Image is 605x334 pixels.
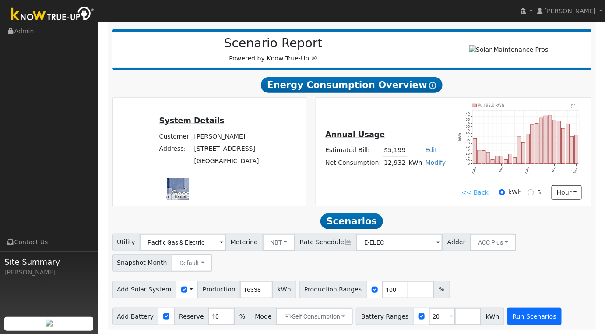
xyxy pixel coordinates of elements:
[461,188,489,197] a: << Back
[478,103,504,107] text: Pull 92.0 kWh
[407,156,424,169] td: kWh
[159,116,225,125] u: System Details
[470,234,516,251] button: ACC Plus
[193,155,260,167] td: [GEOGRAPHIC_DATA]
[158,142,193,155] td: Address:
[193,142,260,155] td: [STREET_ADDRESS]
[491,160,494,164] rect: onclick=""
[466,118,470,121] text: 6.5
[528,189,534,195] input: $
[442,234,471,251] span: Adder
[429,82,436,89] i: Show Help
[112,281,177,298] span: Add Solar System
[263,234,295,251] button: NBT
[325,130,385,139] u: Annual Usage
[499,189,505,195] input: kWh
[466,125,470,128] text: 5.5
[426,146,437,153] a: Edit
[466,111,470,114] text: 7.5
[552,185,582,200] button: hour
[504,160,508,164] rect: onclick=""
[482,151,485,164] rect: onclick=""
[481,308,504,325] span: kWh
[466,146,470,149] text: 2.5
[197,281,240,298] span: Production
[299,281,367,298] span: Production Ranges
[468,142,470,145] text: 3
[4,268,94,277] div: [PERSON_NAME]
[473,139,477,164] rect: onclick=""
[272,281,296,298] span: kWh
[535,124,538,164] rect: onclick=""
[112,254,172,272] span: Snapshot Month
[540,118,543,164] rect: onclick=""
[234,308,250,325] span: %
[538,188,542,197] label: $
[522,143,525,164] rect: onclick=""
[570,137,574,164] rect: onclick=""
[575,135,578,164] rect: onclick=""
[468,156,470,159] text: 1
[526,134,530,164] rect: onclick=""
[112,308,159,325] span: Add Battery
[172,254,212,272] button: Default
[468,115,470,118] text: 7
[250,308,277,325] span: Mode
[174,308,209,325] span: Reserve
[458,133,462,142] text: kWh
[426,159,446,166] a: Modify
[158,130,193,142] td: Customer:
[174,194,186,199] a: Terms (opens in new tab)
[513,158,517,164] rect: onclick=""
[356,308,414,325] span: Battery Ranges
[468,162,470,165] text: 0
[531,124,534,164] rect: onclick=""
[466,139,470,142] text: 3.5
[276,308,353,325] button: Self Consumption
[193,130,260,142] td: [PERSON_NAME]
[573,166,579,174] text: 11PM
[466,159,470,162] text: 0.5
[524,166,530,174] text: 12PM
[468,128,470,131] text: 5
[557,121,561,164] rect: onclick=""
[434,281,450,298] span: %
[468,121,470,124] text: 6
[320,213,383,229] span: Scenarios
[499,166,504,173] text: 6AM
[509,154,512,164] rect: onclick=""
[46,320,53,327] img: retrieve
[383,144,407,157] td: $5,199
[4,256,94,268] span: Site Summary
[324,144,383,157] td: Estimated Bill:
[545,7,596,14] span: [PERSON_NAME]
[495,156,499,164] rect: onclick=""
[469,45,549,54] img: Solar Maintenance Pros
[549,115,552,164] rect: onclick=""
[507,308,561,325] button: Run Scenarios
[544,116,548,164] rect: onclick=""
[121,36,426,51] h2: Scenario Report
[383,156,407,169] td: 12,932
[140,234,226,251] input: Select a Utility
[466,152,470,155] text: 1.5
[562,128,565,164] rect: onclick=""
[295,234,357,251] span: Rate Schedule
[116,36,430,63] div: Powered by Know True-Up ®
[169,188,198,200] img: Google
[508,188,522,197] label: kWh
[566,124,570,164] rect: onclick=""
[478,150,481,164] rect: onclick=""
[7,5,98,25] img: Know True-Up
[112,234,141,251] span: Utility
[169,188,198,200] a: Open this area in Google Maps (opens a new window)
[261,77,442,93] span: Energy Consumption Overview
[324,156,383,169] td: Net Consumption:
[517,137,521,164] rect: onclick=""
[553,120,556,164] rect: onclick=""
[500,156,503,164] rect: onclick=""
[468,149,470,152] text: 2
[225,234,263,251] span: Metering
[572,104,576,109] text: 
[468,135,470,138] text: 4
